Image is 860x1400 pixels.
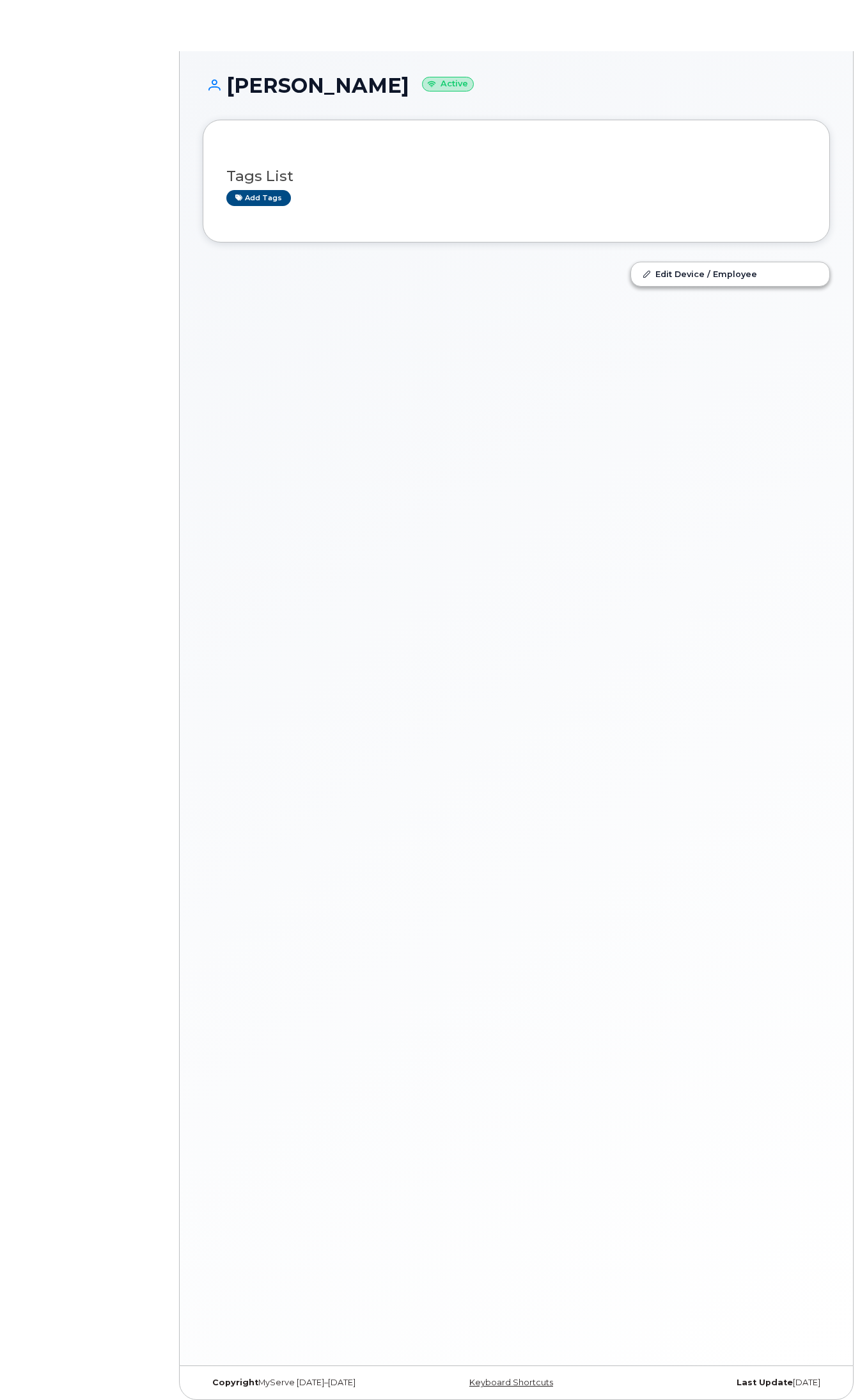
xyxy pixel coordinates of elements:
h3: Tags List [226,168,806,184]
h1: [PERSON_NAME] [203,74,830,97]
a: Add tags [226,190,291,206]
a: Edit Device / Employee [631,262,829,285]
small: Active [422,77,474,91]
a: Keyboard Shortcuts [469,1378,553,1387]
div: [DATE] [621,1378,830,1388]
div: MyServe [DATE]–[DATE] [203,1378,412,1388]
strong: Copyright [212,1378,258,1387]
strong: Last Update [737,1378,793,1387]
